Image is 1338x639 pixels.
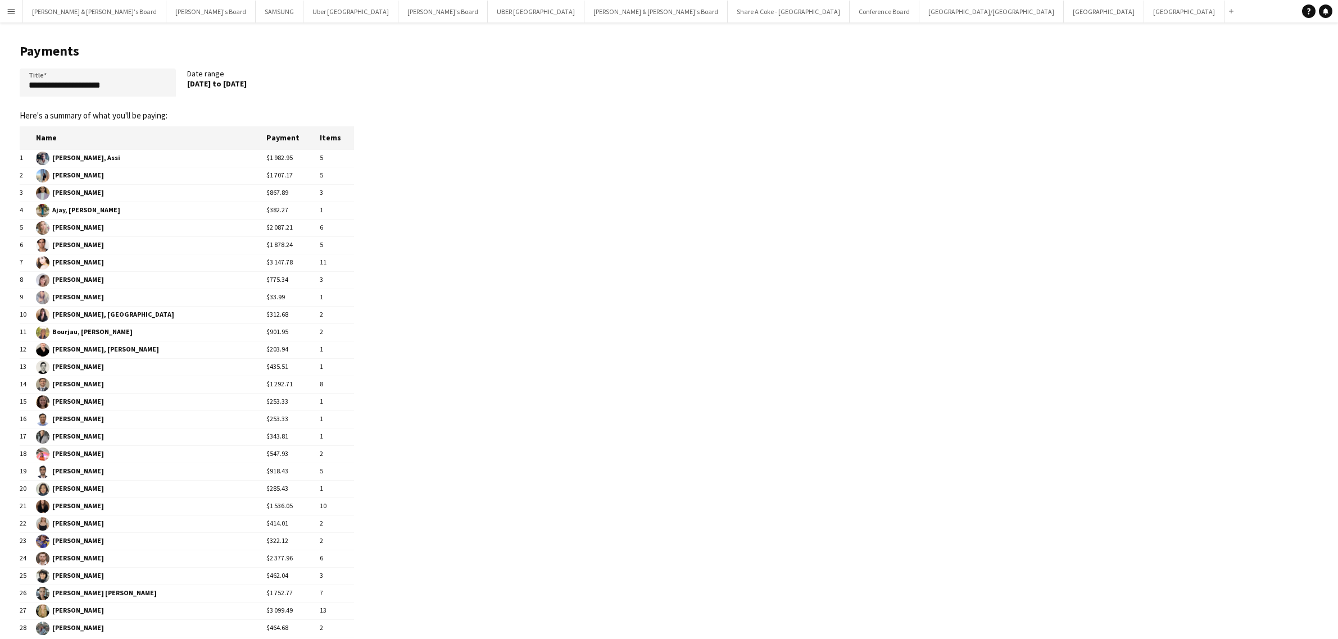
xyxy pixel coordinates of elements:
span: [PERSON_NAME], Assi [36,152,266,165]
td: 8 [20,271,36,289]
span: [PERSON_NAME] [36,395,266,409]
td: 5 [320,167,354,184]
td: 20 [20,480,36,497]
td: $33.99 [266,289,320,306]
td: $322.12 [266,532,320,550]
button: [PERSON_NAME] & [PERSON_NAME]'s Board [584,1,728,22]
td: 5 [20,219,36,236]
td: $2 377.96 [266,550,320,567]
td: 10 [320,497,354,515]
div: Date range [187,69,355,101]
span: [PERSON_NAME] [36,221,266,235]
td: 1 [320,289,354,306]
span: [PERSON_NAME] [36,378,266,391]
button: [GEOGRAPHIC_DATA]/[GEOGRAPHIC_DATA] [919,1,1064,22]
td: 6 [320,219,354,236]
span: [PERSON_NAME] [36,360,266,374]
span: Ajay, [PERSON_NAME] [36,204,266,217]
button: [GEOGRAPHIC_DATA] [1064,1,1144,22]
span: [PERSON_NAME] [36,465,266,478]
span: [PERSON_NAME], [GEOGRAPHIC_DATA] [36,308,266,322]
td: 12 [20,341,36,358]
td: 3 [320,184,354,202]
td: $867.89 [266,184,320,202]
td: $414.01 [266,515,320,532]
div: [DATE] to [DATE] [187,79,343,89]
td: $1 536.05 [266,497,320,515]
td: 6 [320,550,354,567]
td: $464.68 [266,619,320,637]
td: 14 [20,376,36,393]
td: $253.33 [266,393,320,410]
td: 7 [320,585,354,602]
td: $2 087.21 [266,219,320,236]
th: Items [320,126,354,149]
td: 3 [320,567,354,585]
td: 19 [20,463,36,480]
span: [PERSON_NAME] [36,239,266,252]
td: $285.43 [266,480,320,497]
td: 2 [320,532,354,550]
span: [PERSON_NAME] [36,430,266,444]
td: 27 [20,602,36,619]
td: 3 [20,184,36,202]
td: 1 [320,202,354,219]
td: 1 [320,358,354,376]
button: Uber [GEOGRAPHIC_DATA] [303,1,398,22]
button: [GEOGRAPHIC_DATA] [1144,1,1224,22]
td: $3 099.49 [266,602,320,619]
td: 18 [20,445,36,463]
td: 11 [320,254,354,271]
span: [PERSON_NAME] [36,535,266,548]
button: UBER [GEOGRAPHIC_DATA] [488,1,584,22]
td: 5 [320,149,354,167]
button: Conference Board [850,1,919,22]
td: $462.04 [266,567,320,585]
span: [PERSON_NAME] [36,448,266,461]
td: 4 [20,202,36,219]
td: $775.34 [266,271,320,289]
td: 10 [20,306,36,323]
span: [PERSON_NAME] [36,169,266,182]
td: $3 147.78 [266,254,320,271]
td: 17 [20,428,36,445]
td: 1 [320,428,354,445]
th: Name [36,126,266,149]
td: 2 [320,445,354,463]
td: $1 982.95 [266,149,320,167]
span: [PERSON_NAME] [36,186,266,200]
td: 5 [320,463,354,480]
th: Payment [266,126,320,149]
span: Bourjau, [PERSON_NAME] [36,326,266,339]
td: $343.81 [266,428,320,445]
td: 13 [20,358,36,376]
button: [PERSON_NAME] & [PERSON_NAME]'s Board [23,1,166,22]
span: [PERSON_NAME] [36,622,266,635]
td: 15 [20,393,36,410]
button: [PERSON_NAME]'s Board [398,1,488,22]
td: 22 [20,515,36,532]
td: 1 [20,149,36,167]
td: 2 [320,619,354,637]
td: 26 [20,585,36,602]
td: $1 292.71 [266,376,320,393]
button: SAMSUNG [256,1,303,22]
td: $547.93 [266,445,320,463]
button: Share A Coke - [GEOGRAPHIC_DATA] [728,1,850,22]
span: [PERSON_NAME] [36,482,266,496]
td: 25 [20,567,36,585]
td: $312.68 [266,306,320,323]
td: $1 752.77 [266,585,320,602]
span: [PERSON_NAME] [36,291,266,304]
td: 1 [320,410,354,428]
td: $253.33 [266,410,320,428]
span: [PERSON_NAME] [36,413,266,426]
td: 6 [20,236,36,254]
td: 7 [20,254,36,271]
span: [PERSON_NAME] [36,569,266,583]
td: 13 [320,602,354,619]
td: 2 [20,167,36,184]
td: $435.51 [266,358,320,376]
span: [PERSON_NAME] [36,256,266,270]
td: $203.94 [266,341,320,358]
